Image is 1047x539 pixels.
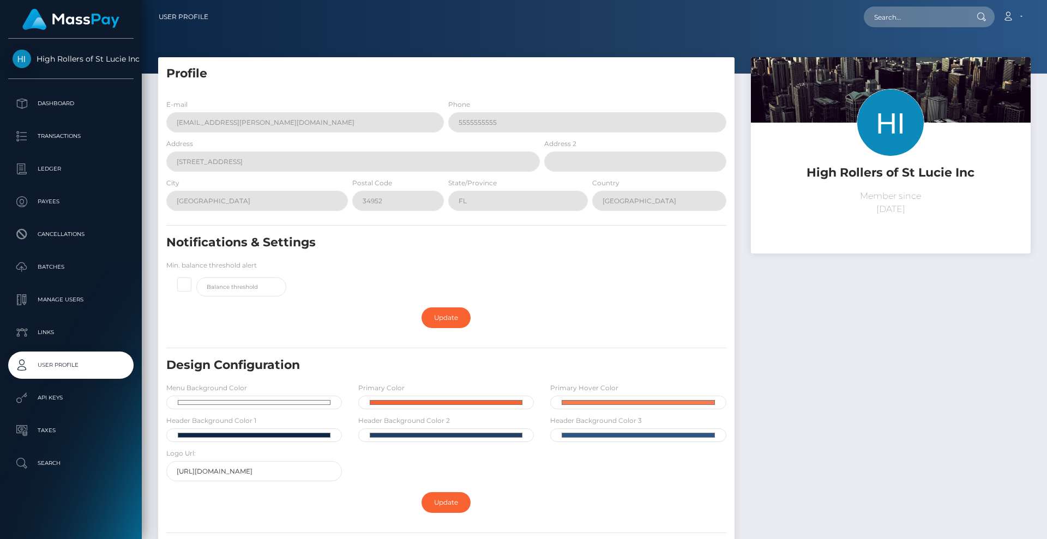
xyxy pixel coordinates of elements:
[352,178,392,188] label: Postal Code
[544,139,576,149] label: Address 2
[8,90,134,117] a: Dashboard
[759,165,1022,181] h5: High Rollers of St Lucie Inc
[13,357,129,373] p: User Profile
[358,383,405,393] label: Primary Color
[13,226,129,243] p: Cancellations
[13,455,129,471] p: Search
[166,449,196,458] label: Logo Url:
[166,383,247,393] label: Menu Background Color
[8,384,134,411] a: API Keys
[8,253,134,281] a: Batches
[13,292,129,308] p: Manage Users
[166,100,188,110] label: E-mail
[8,221,134,248] a: Cancellations
[166,357,636,374] h5: Design Configuration
[13,95,129,112] p: Dashboard
[13,128,129,144] p: Transactions
[13,422,129,439] p: Taxes
[13,50,31,68] img: High Rollers of St Lucie Inc
[8,450,134,477] a: Search
[166,178,179,188] label: City
[358,416,450,426] label: Header Background Color 2
[8,123,134,150] a: Transactions
[159,5,208,28] a: User Profile
[166,234,636,251] h5: Notifications & Settings
[550,416,642,426] label: Header Background Color 3
[751,57,1031,244] img: ...
[13,259,129,275] p: Batches
[448,100,470,110] label: Phone
[13,193,129,210] p: Payees
[422,492,471,513] a: Update
[592,178,619,188] label: Country
[8,54,134,64] span: High Rollers of St Lucie Inc
[864,7,966,27] input: Search...
[550,383,618,393] label: Primary Hover Color
[8,155,134,183] a: Ledger
[13,324,129,341] p: Links
[448,178,497,188] label: State/Province
[422,307,471,328] a: Update
[8,286,134,313] a: Manage Users
[166,416,256,426] label: Header Background Color 1
[166,139,193,149] label: Address
[8,188,134,215] a: Payees
[8,352,134,379] a: User Profile
[8,417,134,444] a: Taxes
[13,161,129,177] p: Ledger
[8,319,134,346] a: Links
[22,9,119,30] img: MassPay Logo
[166,261,257,270] label: Min. balance threshold alert
[13,390,129,406] p: API Keys
[166,65,726,82] h5: Profile
[759,190,1022,216] p: Member since [DATE]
